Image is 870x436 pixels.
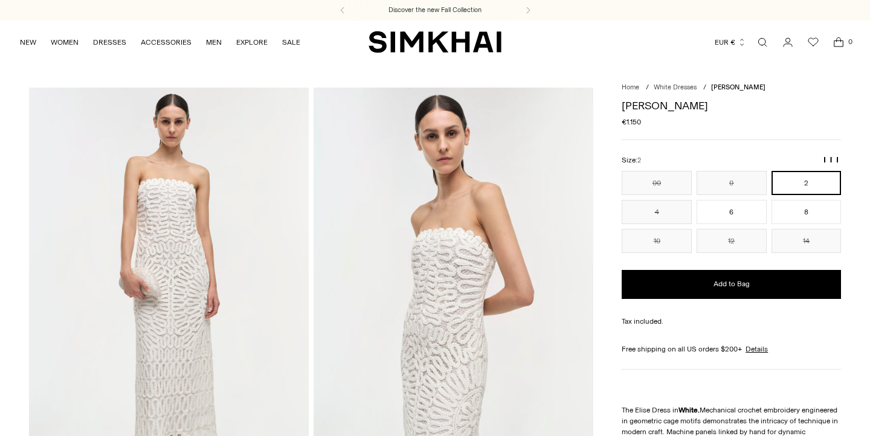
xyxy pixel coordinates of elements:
a: NEW [20,29,36,56]
a: Discover the new Fall Collection [388,5,482,15]
strong: White. [678,406,700,414]
a: DRESSES [93,29,126,56]
span: Add to Bag [714,279,750,289]
a: MEN [206,29,222,56]
nav: breadcrumbs [622,83,841,93]
a: EXPLORE [236,29,268,56]
div: / [646,83,649,93]
button: 0 [697,171,767,195]
button: 00 [622,171,692,195]
span: 0 [845,36,855,47]
button: 10 [622,229,692,253]
a: Go to the account page [776,30,800,54]
button: Add to Bag [622,270,841,299]
a: SIMKHAI [369,30,501,54]
a: Wishlist [801,30,825,54]
h1: [PERSON_NAME] [622,100,841,111]
button: 14 [772,229,842,253]
a: Details [746,344,768,354]
a: SALE [282,29,300,56]
button: 6 [697,200,767,224]
div: Free shipping on all US orders $200+ [622,344,841,354]
button: 12 [697,229,767,253]
a: Open search modal [750,30,775,54]
div: Tax included. [622,316,841,327]
span: 2 [637,156,641,164]
label: Size: [622,155,641,166]
a: Open cart modal [826,30,851,54]
div: / [703,83,706,93]
span: €1.150 [622,117,641,127]
span: [PERSON_NAME] [711,83,765,91]
button: 4 [622,200,692,224]
button: 8 [772,200,842,224]
a: WOMEN [51,29,79,56]
button: EUR € [715,29,746,56]
a: ACCESSORIES [141,29,192,56]
a: Home [622,83,639,91]
button: 2 [772,171,842,195]
a: White Dresses [654,83,697,91]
